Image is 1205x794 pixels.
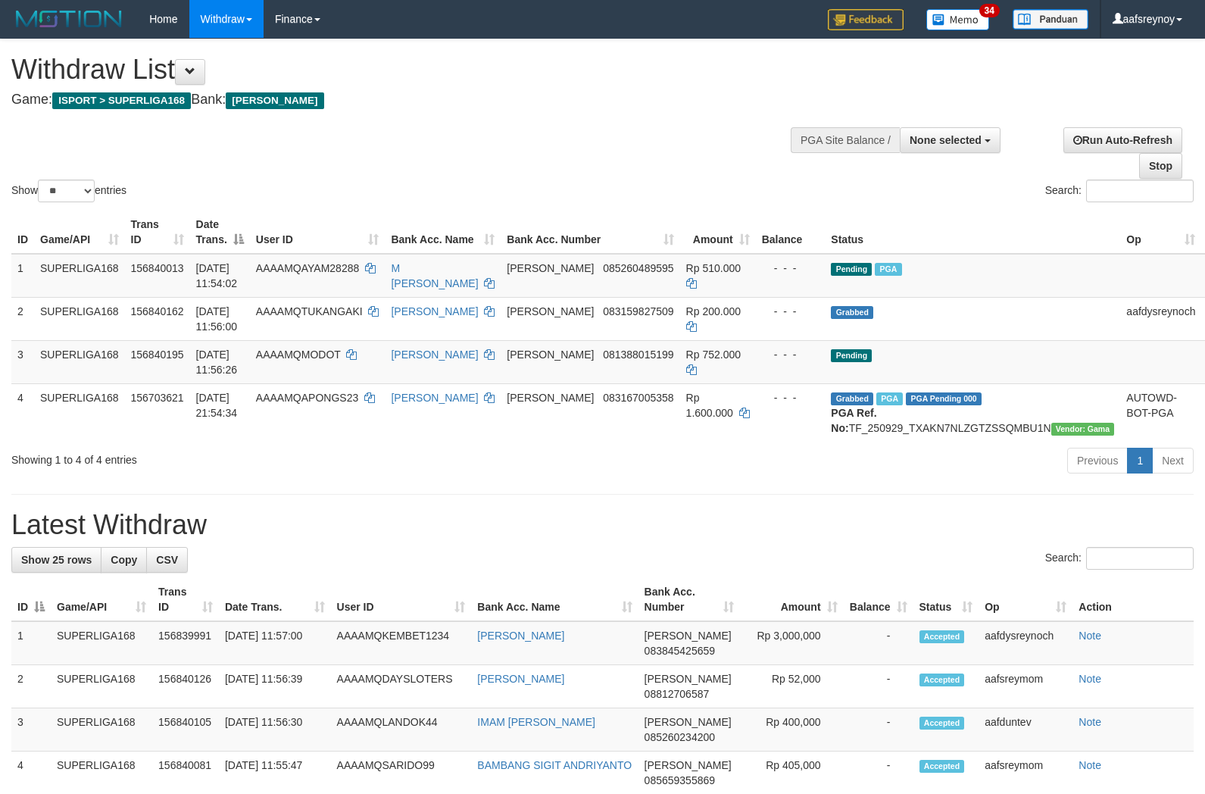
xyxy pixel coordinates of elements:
td: SUPERLIGA168 [51,665,152,708]
div: - - - [762,347,819,362]
span: [DATE] 11:56:00 [196,305,238,333]
td: [DATE] 11:56:30 [219,708,331,752]
td: SUPERLIGA168 [34,254,125,298]
span: Accepted [919,630,965,643]
span: Copy 085260489595 to clipboard [603,262,673,274]
span: Accepted [919,760,965,773]
div: PGA Site Balance / [791,127,900,153]
span: Marked by aafchhiseyha [876,392,903,405]
span: 34 [979,4,1000,17]
td: 4 [11,383,34,442]
a: M [PERSON_NAME] [391,262,478,289]
th: Bank Acc. Name: activate to sort column ascending [471,578,638,621]
td: 1 [11,621,51,665]
td: SUPERLIGA168 [34,340,125,383]
span: 156840162 [131,305,184,317]
span: [PERSON_NAME] [645,673,732,685]
span: Copy 083159827509 to clipboard [603,305,673,317]
span: Rp 510.000 [686,262,741,274]
span: Copy 085659355869 to clipboard [645,774,715,786]
th: Amount: activate to sort column ascending [740,578,843,621]
div: Showing 1 to 4 of 4 entries [11,446,491,467]
td: aafdysreynoch [979,621,1072,665]
span: AAAAMQAYAM28288 [256,262,359,274]
th: User ID: activate to sort column ascending [250,211,386,254]
input: Search: [1086,547,1194,570]
th: Date Trans.: activate to sort column ascending [219,578,331,621]
span: 156840013 [131,262,184,274]
span: [PERSON_NAME] [507,262,594,274]
th: Balance: activate to sort column ascending [844,578,913,621]
h1: Latest Withdraw [11,510,1194,540]
a: [PERSON_NAME] [391,392,478,404]
td: SUPERLIGA168 [51,621,152,665]
span: [PERSON_NAME] [507,349,594,361]
th: Trans ID: activate to sort column ascending [152,578,219,621]
img: panduan.png [1013,9,1088,30]
span: [DATE] 21:54:34 [196,392,238,419]
td: - [844,621,913,665]
span: PGA Pending [906,392,982,405]
td: 2 [11,297,34,340]
td: SUPERLIGA168 [34,383,125,442]
th: Game/API: activate to sort column ascending [51,578,152,621]
span: None selected [910,134,982,146]
th: User ID: activate to sort column ascending [331,578,472,621]
td: SUPERLIGA168 [51,708,152,752]
a: Note [1079,716,1101,728]
td: 2 [11,665,51,708]
td: AAAAMQDAYSLOTERS [331,665,472,708]
th: Status: activate to sort column ascending [913,578,979,621]
div: - - - [762,261,819,276]
span: Copy 081388015199 to clipboard [603,349,673,361]
td: 3 [11,708,51,752]
td: - [844,708,913,752]
span: Copy 083845425659 to clipboard [645,645,715,657]
th: Status [825,211,1120,254]
span: Accepted [919,717,965,730]
a: BAMBANG SIGIT ANDRIYANTO [477,759,632,771]
a: Next [1152,448,1194,474]
span: AAAAMQAPONGS23 [256,392,358,404]
span: AAAAMQTUKANGAKI [256,305,363,317]
a: [PERSON_NAME] [477,673,564,685]
td: 156840105 [152,708,219,752]
a: Show 25 rows [11,547,101,573]
th: Game/API: activate to sort column ascending [34,211,125,254]
label: Show entries [11,180,126,202]
th: Balance [756,211,826,254]
input: Search: [1086,180,1194,202]
th: Action [1072,578,1194,621]
img: Button%20Memo.svg [926,9,990,30]
button: None selected [900,127,1001,153]
td: aafsreymom [979,665,1072,708]
h1: Withdraw List [11,55,788,85]
td: 1 [11,254,34,298]
th: Bank Acc. Name: activate to sort column ascending [385,211,501,254]
a: Stop [1139,153,1182,179]
div: - - - [762,390,819,405]
span: Pending [831,263,872,276]
th: Amount: activate to sort column ascending [680,211,756,254]
span: [PERSON_NAME] [645,759,732,771]
span: Rp 200.000 [686,305,741,317]
span: [PERSON_NAME] [645,630,732,642]
span: Vendor URL: https://trx31.1velocity.biz [1051,423,1115,436]
span: Marked by aafheankoy [875,263,901,276]
td: [DATE] 11:57:00 [219,621,331,665]
span: Grabbed [831,306,873,319]
td: aafdysreynoch [1120,297,1201,340]
a: Previous [1067,448,1128,474]
a: Note [1079,759,1101,771]
td: Rp 400,000 [740,708,843,752]
img: Feedback.jpg [828,9,904,30]
th: Date Trans.: activate to sort column descending [190,211,250,254]
a: Run Auto-Refresh [1063,127,1182,153]
td: [DATE] 11:56:39 [219,665,331,708]
th: Op: activate to sort column ascending [979,578,1072,621]
span: Pending [831,349,872,362]
td: - [844,665,913,708]
td: 3 [11,340,34,383]
span: Copy [111,554,137,566]
td: AAAAMQKEMBET1234 [331,621,472,665]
